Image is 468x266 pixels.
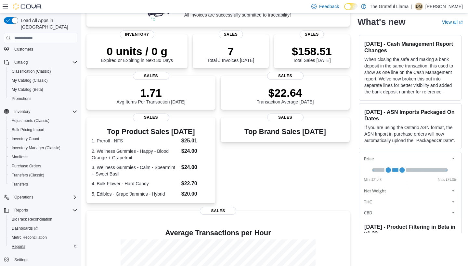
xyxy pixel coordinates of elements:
span: Operations [14,195,33,200]
span: Sales [133,114,169,121]
button: Operations [1,193,80,202]
a: Dashboards [9,224,40,232]
dt: 5. Edibles - Grape Jammies - Hybrid [92,191,179,197]
div: Expired or Expiring in Next 30 Days [101,45,173,63]
a: Bulk Pricing Import [9,126,47,134]
a: Manifests [9,153,31,161]
span: Inventory [14,109,30,114]
dt: 4. Bulk Flower - Hard Candy [92,180,179,187]
h3: [DATE] - Product Filtering in Beta in v1.32 [364,224,456,236]
button: Reports [12,206,31,214]
button: Transfers (Classic) [6,171,80,180]
dt: 1. Preroll - NFS [92,138,179,144]
span: Transfers [9,180,77,188]
div: Transaction Average [DATE] [257,86,314,104]
a: Inventory Manager (Classic) [9,144,63,152]
span: Classification (Classic) [12,69,51,74]
dd: $22.70 [181,180,210,187]
button: Settings [1,255,80,264]
span: Sales [267,72,304,80]
span: BioTrack Reconciliation [12,217,52,222]
a: Transfers (Classic) [9,171,47,179]
span: Bulk Pricing Import [12,127,45,132]
span: My Catalog (Classic) [9,77,77,84]
h3: [DATE] - ASN Imports Packaged On Dates [364,109,456,122]
span: Dashboards [12,226,38,231]
span: Customers [14,47,33,52]
span: Reports [12,244,25,249]
a: BioTrack Reconciliation [9,215,55,223]
span: Transfers (Classic) [9,171,77,179]
h4: Average Transactions per Hour [92,229,344,237]
span: Adjustments (Classic) [12,118,49,123]
span: Adjustments (Classic) [9,117,77,125]
button: BioTrack Reconciliation [6,215,80,224]
a: Adjustments (Classic) [9,117,52,125]
a: Metrc Reconciliation [9,234,49,241]
button: Transfers [6,180,80,189]
svg: External link [459,20,463,24]
h2: What's new [357,17,405,27]
span: Settings [12,256,77,264]
h3: Top Product Sales [DATE] [92,128,210,136]
span: Sales [133,72,169,80]
span: Promotions [9,95,77,103]
span: Reports [14,208,28,213]
span: Classification (Classic) [9,67,77,75]
dt: 2. Wellness Gummies - Happy - Blood Orange + Grapefruit [92,148,179,161]
button: Adjustments (Classic) [6,116,80,125]
dd: $25.01 [181,137,210,145]
span: Settings [14,257,28,262]
button: Metrc Reconciliation [6,233,80,242]
button: Manifests [6,152,80,162]
a: Reports [9,243,28,250]
p: 0 units / 0 g [101,45,173,58]
p: 1.71 [117,86,186,99]
p: 7 [207,45,254,58]
span: Operations [12,193,77,201]
p: If you are using the Ontario ASN format, the ASN Import in purchase orders will now automatically... [364,124,456,144]
button: Catalog [12,58,30,66]
span: Transfers [12,182,28,187]
a: Promotions [9,95,34,103]
span: Promotions [12,96,32,101]
h3: Top Brand Sales [DATE] [244,128,326,136]
span: Customers [12,45,77,53]
button: Promotions [6,94,80,103]
div: Avg Items Per Transaction [DATE] [117,86,186,104]
span: Purchase Orders [9,162,77,170]
p: $22.64 [257,86,314,99]
h3: [DATE] - Cash Management Report Changes [364,41,456,54]
span: Metrc Reconciliation [9,234,77,241]
p: [PERSON_NAME] [425,3,463,10]
span: Inventory Count [9,135,77,143]
button: Reports [1,206,80,215]
img: Cova [13,3,42,10]
span: Reports [9,243,77,250]
span: My Catalog (Beta) [9,86,77,93]
span: Reports [12,206,77,214]
div: Deziray Morales [415,3,423,10]
span: Sales [200,207,236,215]
span: Inventory Manager (Classic) [12,145,60,151]
span: Manifests [12,154,28,160]
span: Inventory [120,30,154,38]
a: My Catalog (Classic) [9,77,50,84]
span: My Catalog (Classic) [12,78,48,83]
dt: 3. Wellness Gummies - Calm - Spearmint + Sweet Basil [92,164,179,177]
a: Dashboards [6,224,80,233]
span: Inventory Manager (Classic) [9,144,77,152]
button: Inventory Manager (Classic) [6,143,80,152]
span: Dashboards [9,224,77,232]
a: My Catalog (Beta) [9,86,46,93]
input: Dark Mode [344,3,358,10]
dd: $24.00 [181,163,210,171]
a: Transfers [9,180,31,188]
a: Settings [12,256,31,264]
span: Catalog [12,58,77,66]
button: Bulk Pricing Import [6,125,80,134]
span: BioTrack Reconciliation [9,215,77,223]
span: Sales [300,30,324,38]
span: Feedback [319,3,339,10]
